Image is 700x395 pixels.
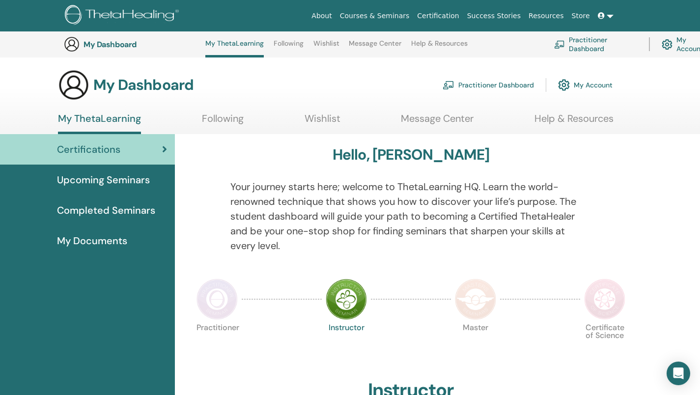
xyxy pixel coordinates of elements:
[196,324,238,365] p: Practitioner
[58,69,89,101] img: generic-user-icon.jpg
[57,172,150,187] span: Upcoming Seminars
[308,7,336,25] a: About
[336,7,414,25] a: Courses & Seminars
[411,39,468,55] a: Help & Resources
[463,7,525,25] a: Success Stories
[584,324,625,365] p: Certificate of Science
[84,40,182,49] h3: My Dashboard
[525,7,568,25] a: Resources
[326,324,367,365] p: Instructor
[401,113,474,132] a: Message Center
[455,324,496,365] p: Master
[534,113,614,132] a: Help & Resources
[455,279,496,320] img: Master
[326,279,367,320] img: Instructor
[554,40,565,48] img: chalkboard-teacher.svg
[274,39,304,55] a: Following
[443,81,454,89] img: chalkboard-teacher.svg
[333,146,490,164] h3: Hello, [PERSON_NAME]
[305,113,340,132] a: Wishlist
[93,76,194,94] h3: My Dashboard
[64,36,80,52] img: generic-user-icon.jpg
[196,279,238,320] img: Practitioner
[558,77,570,93] img: cog.svg
[65,5,182,27] img: logo.png
[57,203,155,218] span: Completed Seminars
[230,179,592,253] p: Your journey starts here; welcome to ThetaLearning HQ. Learn the world-renowned technique that sh...
[554,33,637,55] a: Practitioner Dashboard
[667,362,690,385] div: Open Intercom Messenger
[349,39,401,55] a: Message Center
[443,74,534,96] a: Practitioner Dashboard
[413,7,463,25] a: Certification
[584,279,625,320] img: Certificate of Science
[662,37,672,52] img: cog.svg
[58,113,141,134] a: My ThetaLearning
[57,233,127,248] span: My Documents
[205,39,264,57] a: My ThetaLearning
[57,142,120,157] span: Certifications
[558,74,613,96] a: My Account
[568,7,594,25] a: Store
[313,39,339,55] a: Wishlist
[202,113,244,132] a: Following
